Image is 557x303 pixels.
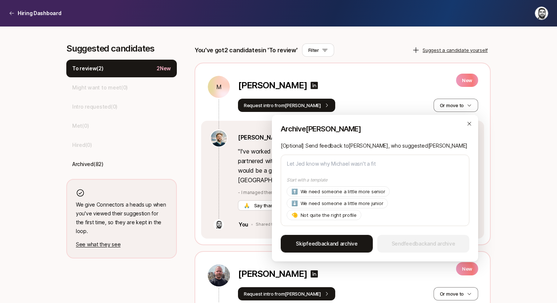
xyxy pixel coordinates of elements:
p: 2 New [157,64,171,73]
p: Hired ( 0 ) [72,141,92,149]
p: You've got 2 candidates in 'To review' [195,45,298,55]
p: 🤏 [291,211,298,219]
p: Suggest a candidate yourself [423,46,488,54]
p: Suggested candidates [66,43,177,54]
p: We need someone a little more senior [301,188,385,195]
img: abbe6471_c3e6_4e55_9988_a02e2977c11a.jpg [208,264,230,286]
p: New [456,262,478,275]
button: Or move to [434,99,478,112]
p: ⬆️ [291,187,298,196]
span: feedback [306,240,330,247]
p: Intro requested ( 0 ) [72,102,118,111]
p: We give Connectors a heads up when you've viewed their suggestion for the first time, so they are... [76,200,167,236]
p: Start with a template [287,177,463,183]
img: f8cf18c1_cf08_4432_907e_0317f0cabec3.jpg [211,130,227,147]
p: Archive [PERSON_NAME] [281,124,469,134]
button: Request intro from[PERSON_NAME] [238,99,335,112]
span: Skip and archive [296,239,358,248]
p: Met ( 0 ) [72,121,89,130]
p: Archived ( 82 ) [72,160,104,169]
p: [PERSON_NAME] [238,269,307,279]
p: [PERSON_NAME] [238,80,307,91]
p: See what they see [76,240,167,249]
p: ⬇️ [291,199,298,208]
p: " I've worked with [PERSON_NAME] in a large company ([PERSON_NAME]) and partnered with him on a c... [238,147,475,185]
p: [Optional] Send feedback to [PERSON_NAME] , who suggested [PERSON_NAME] [281,141,469,150]
p: New [456,74,478,87]
img: Hessam Mostajabi [535,7,548,20]
p: We need someone a little more junior [301,200,383,207]
p: To review ( 2 ) [72,64,104,73]
span: 🙏 [244,202,250,209]
a: [PERSON_NAME] [238,133,286,142]
button: Request intro from[PERSON_NAME] [238,287,335,300]
p: Hiring Dashboard [18,9,62,18]
p: Shared to [PERSON_NAME] [DATE] [256,222,324,227]
p: M [216,82,222,91]
p: - I managed them directly [238,189,475,196]
button: Filter [302,43,334,57]
span: Say thank you [253,202,287,209]
button: Skipfeedbackand archive [281,235,373,253]
button: Or move to [434,287,478,300]
p: Might want to meet ( 0 ) [72,83,128,92]
p: You [239,220,248,229]
p: Not quite the right profile [301,211,357,219]
button: 🙏 Say thank you [238,200,292,211]
img: b6239c34_10a9_4965_87d2_033fba895d3b.jpg [214,220,223,229]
